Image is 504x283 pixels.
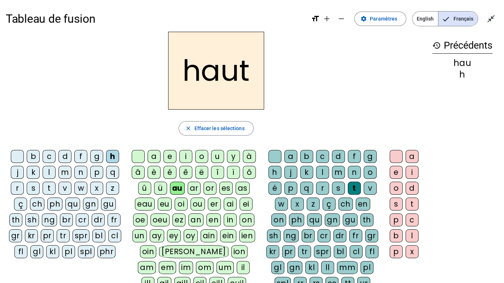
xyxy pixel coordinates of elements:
div: dr [92,213,105,226]
div: a [284,150,297,163]
div: um [216,261,234,274]
div: kl [46,245,59,258]
div: em [159,261,176,274]
div: gr [365,229,378,242]
mat-icon: format_size [311,14,320,23]
div: oy [184,229,198,242]
mat-icon: history [432,41,441,50]
div: k [300,166,313,179]
div: fr [349,229,362,242]
mat-icon: remove [337,14,346,23]
div: er [208,198,221,211]
button: Quitter le plein écran [484,12,498,26]
span: Français [438,12,478,26]
div: l [406,229,418,242]
div: gu [101,198,116,211]
div: kl [305,261,318,274]
button: Diminuer la taille de la police [334,12,349,26]
div: y [227,150,240,163]
div: sh [267,229,281,242]
div: ez [172,213,185,226]
div: phr [97,245,116,258]
div: ey [167,229,181,242]
div: dr [333,229,346,242]
div: î [211,166,224,179]
mat-button-toggle-group: Language selection [412,11,478,26]
div: eau [135,198,155,211]
div: ph [47,198,62,211]
div: oin [140,245,157,258]
div: b [27,150,40,163]
div: pr [41,229,54,242]
h1: Tableau de fusion [6,7,305,30]
div: b [390,229,403,242]
div: un [132,229,147,242]
div: gl [271,261,284,274]
div: s [332,182,345,195]
div: spl [78,245,95,258]
div: cr [317,229,330,242]
div: r [11,182,24,195]
div: e [390,166,403,179]
div: t [43,182,56,195]
div: en [206,213,221,226]
div: ai [224,198,237,211]
div: x [90,182,103,195]
div: ng [42,213,57,226]
span: Effacer les sélections [194,124,244,133]
div: e [163,150,176,163]
div: n [74,166,87,179]
div: t [348,182,361,195]
div: g [364,150,377,163]
div: br [60,213,73,226]
div: gu [343,213,358,226]
div: m [332,166,345,179]
div: ê [179,166,192,179]
mat-icon: close [185,125,191,132]
div: spr [73,229,90,242]
div: w [74,182,87,195]
div: l [316,166,329,179]
div: hau [432,59,492,67]
span: Paramètres [370,14,397,23]
div: â [132,166,145,179]
div: ei [240,198,253,211]
div: eu [158,198,172,211]
div: or [203,182,216,195]
div: gr [9,229,22,242]
div: d [406,182,418,195]
div: i [179,150,192,163]
div: o [195,150,208,163]
div: v [58,182,71,195]
div: im [179,261,193,274]
div: z [307,198,320,211]
div: c [316,150,329,163]
div: qu [307,213,322,226]
div: th [9,213,22,226]
div: q [106,166,119,179]
div: ch [30,198,44,211]
div: ü [154,182,167,195]
div: cl [350,245,363,258]
div: ô [243,166,256,179]
div: ç [14,198,27,211]
div: tr [298,245,311,258]
div: o [390,182,403,195]
div: p [390,213,403,226]
div: gn [287,261,302,274]
div: r [316,182,329,195]
div: ch [338,198,353,211]
div: l [43,166,56,179]
div: mm [337,261,358,274]
div: ain [201,229,218,242]
div: es [219,182,233,195]
div: k [27,166,40,179]
button: Augmenter la taille de la police [320,12,334,26]
div: f [74,150,87,163]
div: é [268,182,281,195]
div: ng [284,229,299,242]
div: f [348,150,361,163]
div: h [106,150,119,163]
div: ll [321,261,334,274]
div: h [268,166,281,179]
